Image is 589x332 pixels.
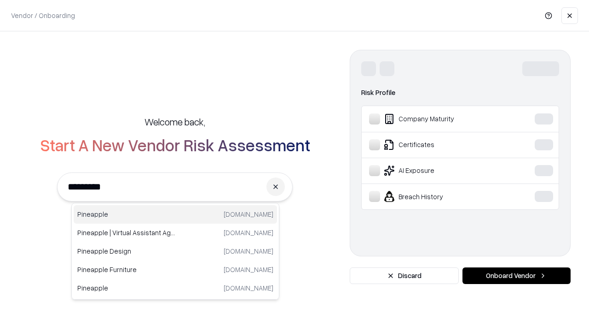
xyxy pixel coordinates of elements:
[224,228,273,237] p: [DOMAIN_NAME]
[40,136,310,154] h2: Start A New Vendor Risk Assessment
[224,283,273,293] p: [DOMAIN_NAME]
[369,113,507,125] div: Company Maturity
[77,209,175,219] p: Pineapple
[77,265,175,274] p: Pineapple Furniture
[77,246,175,256] p: Pineapple Design
[224,246,273,256] p: [DOMAIN_NAME]
[224,265,273,274] p: [DOMAIN_NAME]
[71,203,279,300] div: Suggestions
[369,191,507,202] div: Breach History
[350,267,459,284] button: Discard
[462,267,571,284] button: Onboard Vendor
[369,139,507,150] div: Certificates
[11,11,75,20] p: Vendor / Onboarding
[361,87,559,98] div: Risk Profile
[77,283,175,293] p: Pineapple
[224,209,273,219] p: [DOMAIN_NAME]
[369,165,507,176] div: AI Exposure
[77,228,175,237] p: Pineapple | Virtual Assistant Agency
[144,115,205,128] h5: Welcome back,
